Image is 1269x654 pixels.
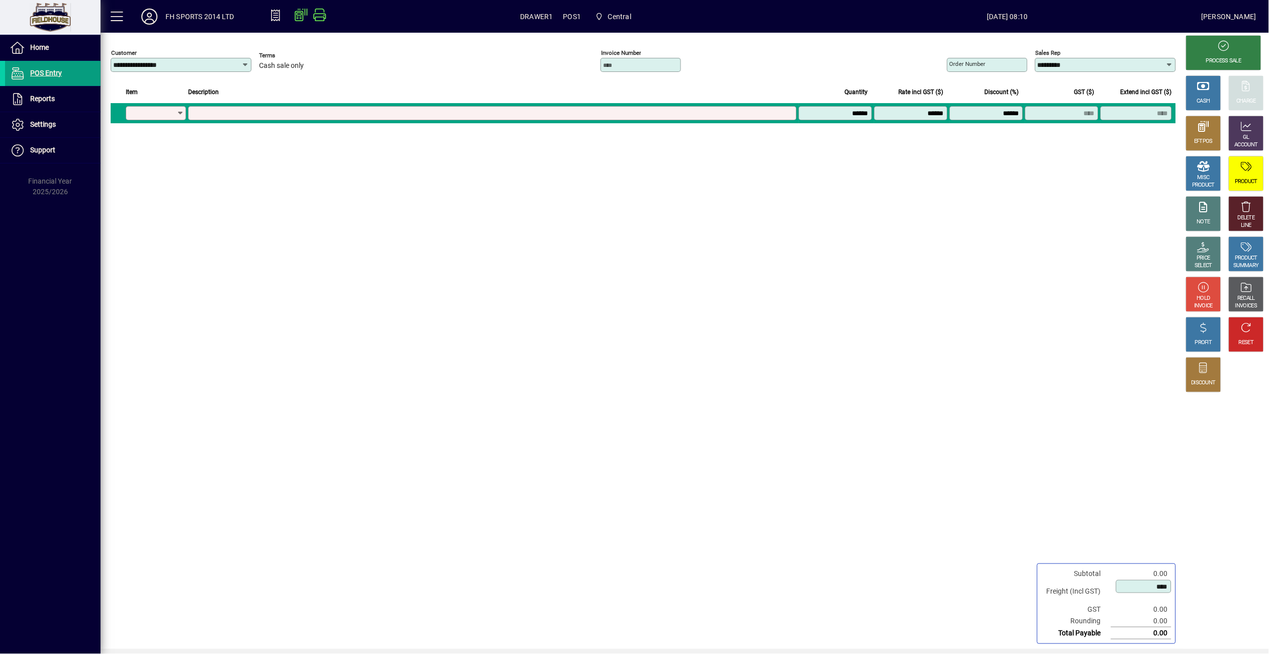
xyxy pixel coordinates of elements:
[1206,57,1241,65] div: PROCESS SALE
[1111,627,1171,639] td: 0.00
[30,95,55,103] span: Reports
[1042,580,1111,604] td: Freight (Incl GST)
[1238,295,1255,302] div: RECALL
[1042,615,1111,627] td: Rounding
[950,60,986,67] mat-label: Order number
[845,87,868,98] span: Quantity
[1235,255,1257,262] div: PRODUCT
[814,9,1202,25] span: [DATE] 08:10
[30,120,56,128] span: Settings
[5,87,101,112] a: Reports
[188,87,219,98] span: Description
[1238,214,1255,222] div: DELETE
[126,87,138,98] span: Item
[5,112,101,137] a: Settings
[1074,87,1094,98] span: GST ($)
[1111,568,1171,580] td: 0.00
[1234,262,1259,270] div: SUMMARY
[5,138,101,163] a: Support
[30,43,49,51] span: Home
[1243,134,1250,141] div: GL
[1239,339,1254,347] div: RESET
[1042,627,1111,639] td: Total Payable
[1198,174,1210,182] div: MISC
[5,35,101,60] a: Home
[985,87,1019,98] span: Discount (%)
[1235,178,1257,186] div: PRODUCT
[591,8,635,26] span: Central
[1235,141,1258,149] div: ACCOUNT
[1192,182,1215,189] div: PRODUCT
[1111,615,1171,627] td: 0.00
[1042,604,1111,615] td: GST
[1235,302,1257,310] div: INVOICES
[1195,339,1212,347] div: PROFIT
[563,9,581,25] span: POS1
[601,49,641,56] mat-label: Invoice number
[111,49,137,56] mat-label: Customer
[30,146,55,154] span: Support
[259,52,319,59] span: Terms
[520,9,553,25] span: DRAWER1
[259,62,304,70] span: Cash sale only
[899,87,944,98] span: Rate incl GST ($)
[1111,604,1171,615] td: 0.00
[1042,568,1111,580] td: Subtotal
[1241,222,1251,229] div: LINE
[1197,98,1210,105] div: CASH
[1237,98,1256,105] div: CHARGE
[1194,302,1213,310] div: INVOICE
[1195,262,1213,270] div: SELECT
[1121,87,1172,98] span: Extend incl GST ($)
[608,9,631,25] span: Central
[165,9,234,25] div: FH SPORTS 2014 LTD
[1192,379,1216,387] div: DISCOUNT
[1197,295,1210,302] div: HOLD
[1197,218,1210,226] div: NOTE
[1202,9,1256,25] div: [PERSON_NAME]
[30,69,62,77] span: POS Entry
[1195,138,1213,145] div: EFTPOS
[133,8,165,26] button: Profile
[1036,49,1061,56] mat-label: Sales rep
[1197,255,1211,262] div: PRICE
